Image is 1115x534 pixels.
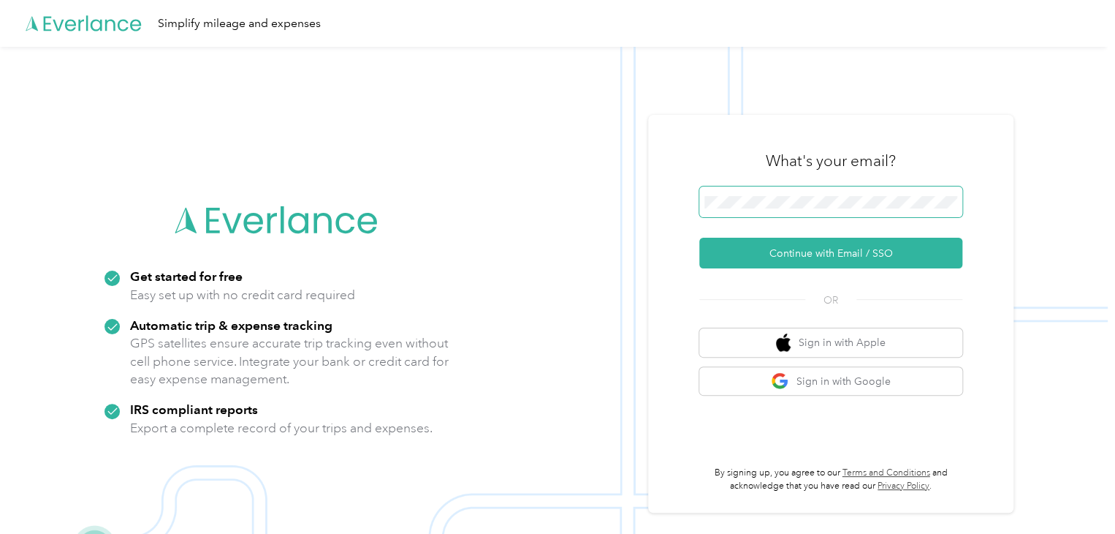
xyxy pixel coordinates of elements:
[130,402,258,417] strong: IRS compliant reports
[130,286,355,304] p: Easy set up with no credit card required
[766,151,896,171] h3: What's your email?
[130,419,433,437] p: Export a complete record of your trips and expenses.
[130,334,449,388] p: GPS satellites ensure accurate trip tracking even without cell phone service. Integrate your bank...
[699,238,962,268] button: Continue with Email / SSO
[699,367,962,396] button: google logoSign in with Google
[130,317,332,333] strong: Automatic trip & expense tracking
[842,467,930,478] a: Terms and Conditions
[771,372,789,391] img: google logo
[776,334,791,352] img: apple logo
[130,268,243,284] strong: Get started for free
[878,481,929,492] a: Privacy Policy
[699,328,962,357] button: apple logoSign in with Apple
[699,467,962,492] p: By signing up, you agree to our and acknowledge that you have read our .
[158,15,321,33] div: Simplify mileage and expenses
[805,293,856,308] span: OR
